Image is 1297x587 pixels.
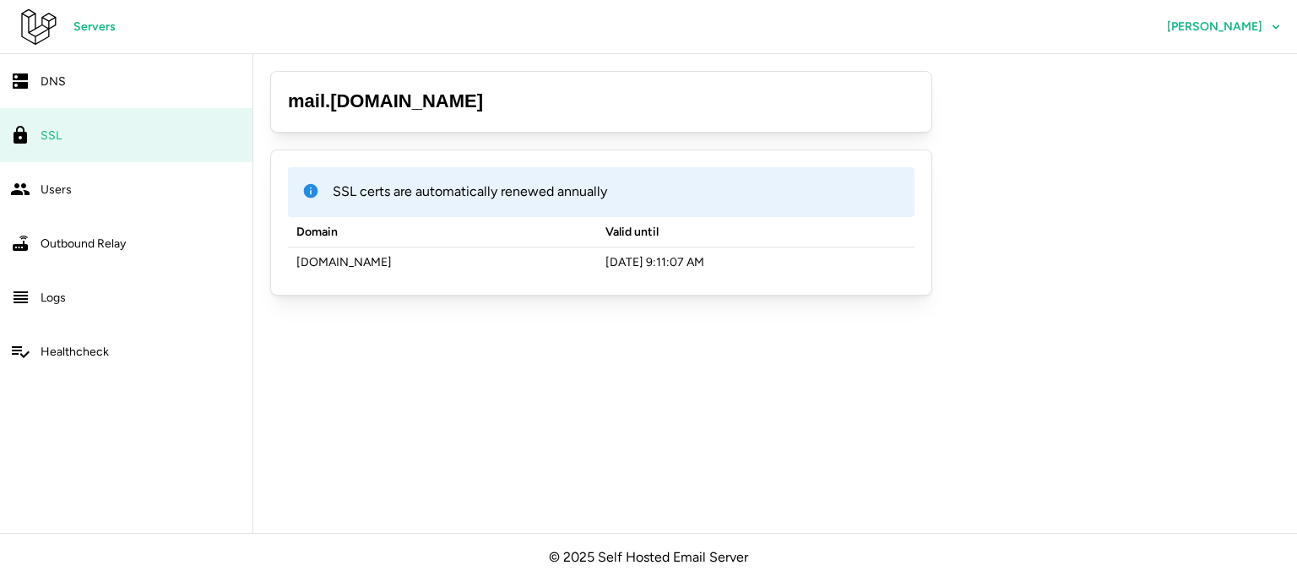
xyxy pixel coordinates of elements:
span: DNS [41,74,66,89]
span: Healthcheck [41,345,109,359]
span: Logs [41,291,66,305]
button: [PERSON_NAME] [1151,12,1297,42]
span: [PERSON_NAME] [1167,21,1262,33]
td: [DOMAIN_NAME] [288,247,597,278]
iframe: HelpCrunch [1061,511,1280,570]
span: Outbound Relay [41,236,126,251]
span: SSL [41,128,62,143]
span: Users [41,182,72,197]
h3: mail . [DOMAIN_NAME] [288,89,914,115]
th: Valid until [597,217,915,247]
a: Servers [57,12,132,42]
p: SSL certs are automatically renewed annually [333,182,900,203]
th: Domain [288,217,597,247]
span: Servers [73,13,116,41]
td: [DATE] 9:11:07 AM [597,247,915,278]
